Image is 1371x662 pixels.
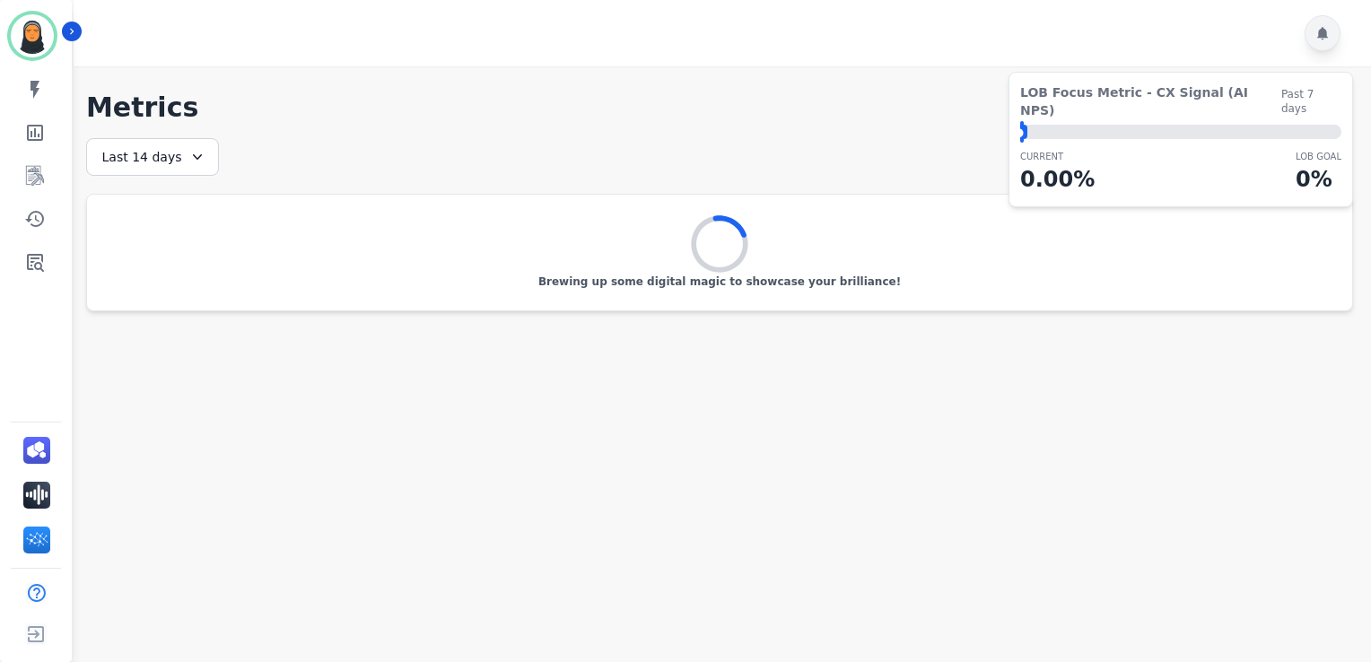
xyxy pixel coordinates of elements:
span: Past 7 days [1281,87,1341,116]
div: ⬤ [1020,125,1027,139]
p: 0 % [1296,163,1341,196]
p: CURRENT [1020,150,1095,163]
p: 0.00 % [1020,163,1095,196]
p: Brewing up some digital magic to showcase your brilliance! [538,274,901,289]
img: Bordered avatar [11,14,54,57]
p: LOB Goal [1296,150,1341,163]
span: LOB Focus Metric - CX Signal (AI NPS) [1020,83,1281,119]
div: Last 14 days [86,138,219,176]
h1: Metrics [86,91,1353,124]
